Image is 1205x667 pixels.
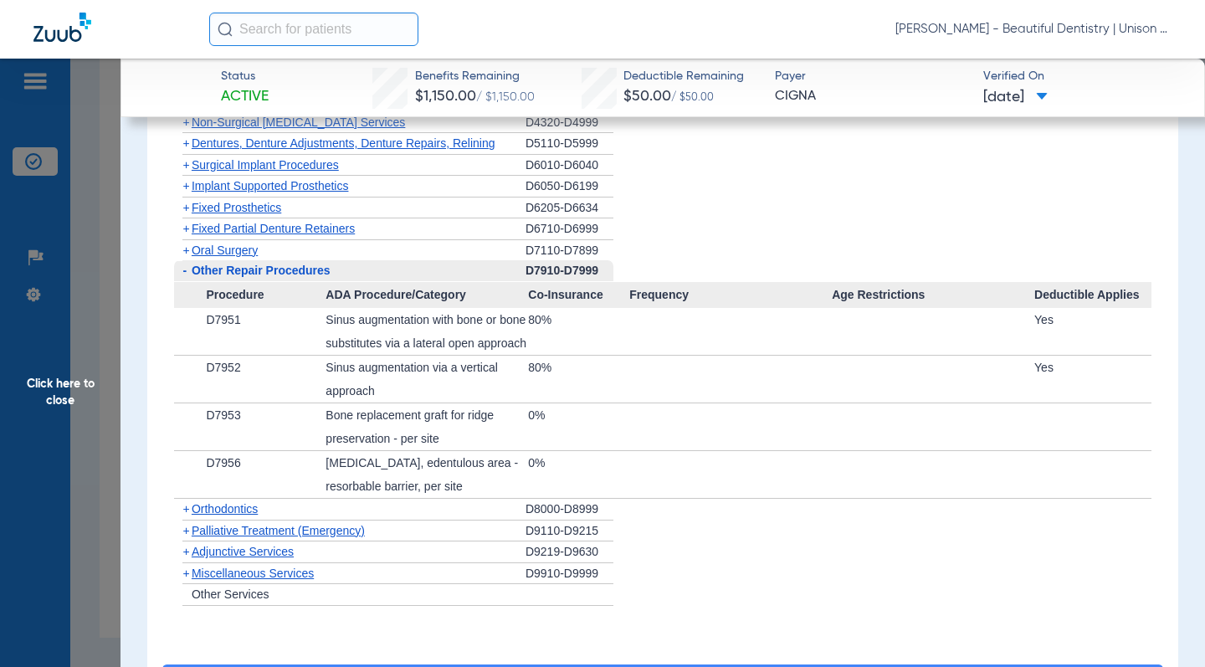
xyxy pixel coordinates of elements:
span: + [182,567,189,580]
span: D7956 [206,456,240,469]
span: $50.00 [623,89,671,104]
span: Fixed Partial Denture Retainers [192,222,355,235]
div: Yes [1034,308,1151,355]
span: + [182,179,189,192]
span: [DATE] [983,87,1048,108]
span: + [182,115,189,129]
img: Zuub Logo [33,13,91,42]
div: Sinus augmentation via a vertical approach [326,356,528,403]
div: Bone replacement graft for ridge preservation - per site [326,403,528,450]
span: Deductible Remaining [623,68,744,85]
span: ADA Procedure/Category [326,282,528,309]
div: D9219-D9630 [526,541,613,563]
span: + [182,524,189,537]
span: / $1,150.00 [476,91,535,103]
span: D7951 [206,313,240,326]
span: D7952 [206,361,240,374]
span: CIGNA [775,86,969,107]
div: [MEDICAL_DATA], edentulous area - resorbable barrier, per site [326,451,528,498]
span: Payer [775,68,969,85]
div: Sinus augmentation with bone or bone substitutes via a lateral open approach [326,308,528,355]
span: Age Restrictions [832,282,1034,309]
span: Other Services [192,587,269,601]
div: 80% [528,356,629,403]
div: Yes [1034,356,1151,403]
span: Fixed Prosthetics [192,201,281,214]
div: 0% [528,451,629,498]
span: Verified On [983,68,1177,85]
span: Palliative Treatment (Emergency) [192,524,365,537]
span: - [182,264,187,277]
div: D5110-D5999 [526,133,613,155]
span: Oral Surgery [192,244,258,257]
span: Active [221,86,269,107]
div: D6710-D6999 [526,218,613,240]
span: + [182,502,189,516]
span: Implant Supported Prosthetics [192,179,349,192]
span: Miscellaneous Services [192,567,314,580]
div: 0% [528,403,629,450]
span: + [182,244,189,257]
div: D8000-D8999 [526,499,613,521]
div: D9110-D9215 [526,521,613,542]
span: + [182,136,189,150]
div: D9910-D9999 [526,563,613,585]
span: Dentures, Denture Adjustments, Denture Repairs, Relining [192,136,495,150]
span: $1,150.00 [415,89,476,104]
div: D7910-D7999 [526,260,613,282]
span: Co-Insurance [528,282,629,309]
div: D6050-D6199 [526,176,613,198]
span: Procedure [174,282,326,309]
span: / $50.00 [671,93,714,103]
span: + [182,545,189,558]
div: 80% [528,308,629,355]
span: Other Repair Procedures [192,264,331,277]
div: D7110-D7899 [526,240,613,261]
img: Search Icon [218,22,233,37]
iframe: Chat Widget [1121,587,1205,667]
span: [PERSON_NAME] - Beautiful Dentistry | Unison Dental Group [895,21,1172,38]
span: Surgical Implant Procedures [192,158,339,172]
div: D6010-D6040 [526,155,613,177]
span: D7953 [206,408,240,422]
span: + [182,201,189,214]
span: + [182,222,189,235]
span: Benefits Remaining [415,68,535,85]
span: Deductible Applies [1034,282,1151,309]
div: D4320-D4999 [526,112,613,134]
span: Status [221,68,269,85]
span: Frequency [629,282,832,309]
input: Search for patients [209,13,418,46]
div: D6205-D6634 [526,198,613,219]
span: Adjunctive Services [192,545,294,558]
span: Non-Surgical [MEDICAL_DATA] Services [192,115,405,129]
span: + [182,158,189,172]
span: Orthodontics [192,502,258,516]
